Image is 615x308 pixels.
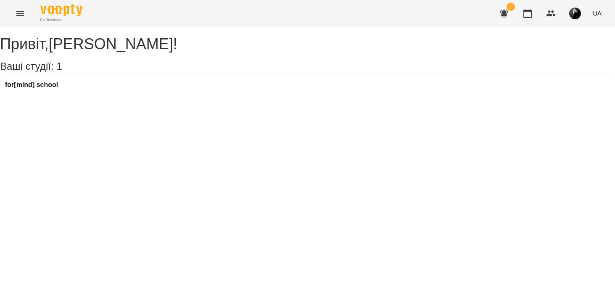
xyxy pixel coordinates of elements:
span: 1 [507,3,515,11]
button: Menu [10,3,30,24]
img: Voopty Logo [40,4,82,16]
img: 221398f9b76cea843ea066afa9f58774.jpeg [569,8,581,19]
button: UA [589,5,605,21]
span: UA [593,9,602,18]
span: 1 [56,61,62,72]
span: For Business [40,17,82,23]
a: for[mind] school [5,81,58,89]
